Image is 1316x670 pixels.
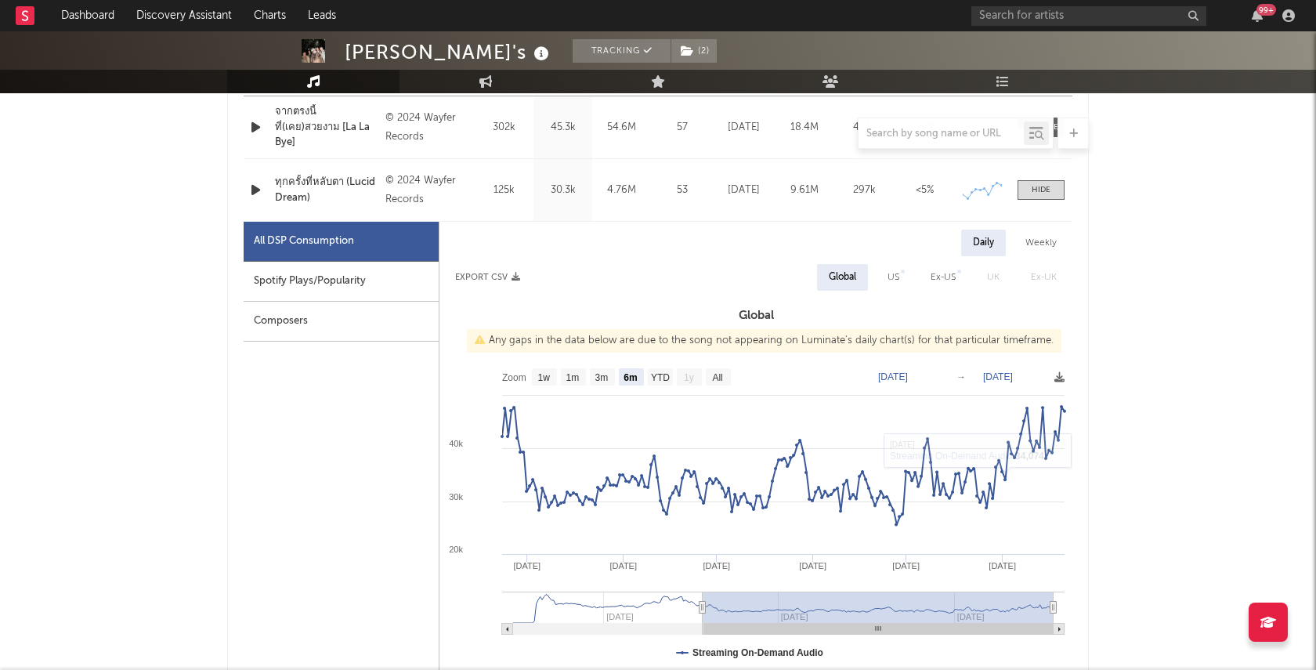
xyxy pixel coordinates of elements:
[275,175,378,205] a: ทุกครั้งที่หลับตา (Lucid Dream)
[254,232,354,251] div: All DSP Consumption
[829,268,856,287] div: Global
[538,372,551,383] text: 1w
[671,39,717,63] button: (2)
[651,372,670,383] text: YTD
[684,372,694,383] text: 1y
[624,372,637,383] text: 6m
[718,183,770,198] div: [DATE]
[671,39,718,63] span: ( 2 )
[712,372,722,383] text: All
[983,371,1013,382] text: [DATE]
[609,561,637,570] text: [DATE]
[655,183,710,198] div: 53
[467,329,1061,353] div: Any gaps in the data below are due to the song not appearing on Luminate's daily chart(s) for tha...
[799,561,826,570] text: [DATE]
[596,183,647,198] div: 4.76M
[703,561,730,570] text: [DATE]
[439,306,1072,325] h3: Global
[956,371,966,382] text: →
[838,183,891,198] div: 297k
[566,372,580,383] text: 1m
[537,183,588,198] div: 30.3k
[244,262,439,302] div: Spotify Plays/Popularity
[573,39,671,63] button: Tracking
[595,372,609,383] text: 3m
[778,183,830,198] div: 9.61M
[961,230,1006,256] div: Daily
[859,128,1024,140] input: Search by song name or URL
[244,302,439,342] div: Composers
[244,222,439,262] div: All DSP Consumption
[502,372,526,383] text: Zoom
[898,183,951,198] div: <5%
[345,39,553,65] div: [PERSON_NAME]'s
[449,545,463,554] text: 20k
[275,104,378,150] a: จากตรงนี้ที่(เคย)สวยงาม [La La Bye]
[888,268,899,287] div: US
[1256,4,1276,16] div: 99 +
[479,183,530,198] div: 125k
[513,561,540,570] text: [DATE]
[1014,230,1068,256] div: Weekly
[989,561,1016,570] text: [DATE]
[1252,9,1263,22] button: 99+
[892,561,920,570] text: [DATE]
[971,6,1206,26] input: Search for artists
[878,371,908,382] text: [DATE]
[449,439,463,448] text: 40k
[931,268,956,287] div: Ex-US
[449,492,463,502] text: 30k
[385,109,471,147] div: © 2024 Wayfer Records
[385,172,471,209] div: © 2024 Wayfer Records
[692,647,823,658] text: Streaming On-Demand Audio
[455,273,520,282] button: Export CSV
